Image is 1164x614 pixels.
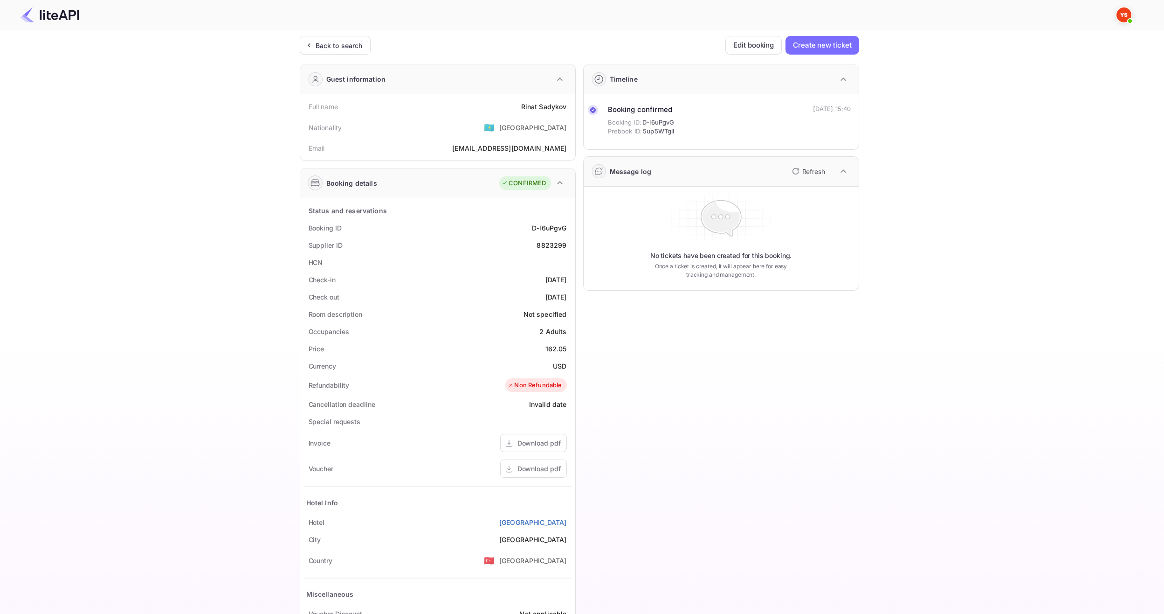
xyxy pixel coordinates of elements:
[521,102,567,112] div: Rinat Sadykov
[21,7,79,22] img: LiteAPI Logo
[316,41,363,50] div: Back to search
[309,275,336,285] div: Check-in
[545,344,567,354] div: 162.05
[309,344,324,354] div: Price
[309,556,332,565] div: Country
[529,399,567,409] div: Invalid date
[309,327,349,336] div: Occupancies
[306,589,354,599] div: Miscellaneous
[786,164,829,179] button: Refresh
[309,399,375,409] div: Cancellation deadline
[309,417,360,426] div: Special requests
[608,105,675,115] div: Booking confirmed
[725,36,782,55] button: Edit booking
[813,105,851,114] div: [DATE] 15:40
[326,74,386,84] div: Guest information
[608,127,642,136] span: Prebook ID:
[802,167,825,176] p: Refresh
[785,36,859,55] button: Create new ticket
[309,309,362,319] div: Room description
[545,292,567,302] div: [DATE]
[484,119,495,136] span: United States
[608,118,642,127] span: Booking ID:
[537,240,566,250] div: 8823299
[532,223,566,233] div: D-l6uPgvG
[309,292,339,302] div: Check out
[309,102,338,112] div: Full name
[309,240,343,250] div: Supplier ID
[326,178,377,188] div: Booking details
[309,464,333,474] div: Voucher
[309,123,342,133] div: Nationality
[309,361,336,371] div: Currency
[309,258,323,267] div: HCN
[610,74,638,84] div: Timeline
[309,535,321,544] div: City
[508,381,562,390] div: Non Refundable
[517,438,561,448] div: Download pdf
[642,118,674,127] span: D-l6uPgvG
[517,464,561,474] div: Download pdf
[499,535,567,544] div: [GEOGRAPHIC_DATA]
[499,517,567,527] a: [GEOGRAPHIC_DATA]
[650,251,792,260] p: No tickets have been created for this booking.
[309,438,331,448] div: Invoice
[539,327,566,336] div: 2 Adults
[452,143,566,153] div: [EMAIL_ADDRESS][DOMAIN_NAME]
[1116,7,1131,22] img: Yandex Support
[309,206,387,216] div: Status and reservations
[523,309,567,319] div: Not specified
[643,127,674,136] span: 5up5WTgll
[647,262,795,279] p: Once a ticket is created, it will appear here for easy tracking and management.
[499,123,567,133] div: [GEOGRAPHIC_DATA]
[309,517,325,527] div: Hotel
[309,380,350,390] div: Refundability
[484,552,495,569] span: United States
[553,361,566,371] div: USD
[309,143,325,153] div: Email
[502,179,546,188] div: CONFIRMED
[499,556,567,565] div: [GEOGRAPHIC_DATA]
[610,167,652,176] div: Message log
[545,275,567,285] div: [DATE]
[306,498,338,508] div: Hotel Info
[309,223,342,233] div: Booking ID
